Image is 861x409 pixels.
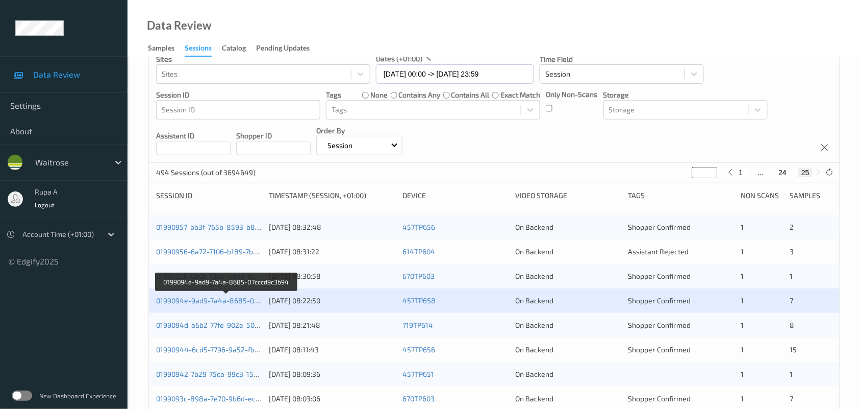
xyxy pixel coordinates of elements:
[515,222,621,232] div: On Backend
[269,247,395,257] div: [DATE] 08:31:22
[628,345,691,354] span: Shopper Confirmed
[515,369,621,379] div: On Backend
[628,296,691,305] span: Shopper Confirmed
[628,272,691,280] span: Shopper Confirmed
[741,223,744,231] span: 1
[156,131,231,141] p: Assistant ID
[370,90,388,100] label: none
[256,41,320,56] a: Pending Updates
[185,41,222,57] a: Sessions
[451,90,490,100] label: contains all
[402,247,435,256] a: 614TP604
[148,43,174,56] div: Samples
[269,394,395,404] div: [DATE] 08:03:06
[736,168,746,177] button: 1
[402,190,508,201] div: Device
[326,90,341,100] p: Tags
[256,43,310,56] div: Pending Updates
[790,321,795,329] span: 8
[376,54,422,64] p: dates (+01:00)
[222,43,246,56] div: Catalog
[741,345,744,354] span: 1
[156,394,295,403] a: 0199093c-898a-7e70-9b6d-ecd46169aec0
[741,190,783,201] div: Non Scans
[156,296,297,305] a: 0199094e-9ad9-7a4a-8685-07cccd9c3b94
[324,140,356,151] p: Session
[741,247,744,256] span: 1
[790,370,793,378] span: 1
[776,168,790,177] button: 24
[790,394,794,403] span: 7
[222,41,256,56] a: Catalog
[402,321,433,329] a: 719TP614
[156,190,262,201] div: Session ID
[402,394,435,403] a: 670TP603
[755,168,767,177] button: ...
[156,345,295,354] a: 01990944-6cd5-7796-9a52-fbeebcd28e36
[546,89,597,100] p: Only Non-Scans
[402,272,435,280] a: 670TP603
[156,223,293,231] a: 01990957-bb3f-765b-8593-b8078bf0855f
[156,321,291,329] a: 0199094d-a6b2-77fe-902e-50cfb541c0c1
[540,54,704,64] p: Time Field
[269,271,395,281] div: [DATE] 08:30:58
[628,223,691,231] span: Shopper Confirmed
[148,41,185,56] a: Samples
[156,247,294,256] a: 01990956-6a72-7106-b189-7b8d3de29c0a
[147,20,211,31] div: Data Review
[515,296,621,306] div: On Backend
[603,90,768,100] p: Storage
[269,369,395,379] div: [DATE] 08:09:36
[741,272,744,280] span: 1
[398,90,440,100] label: contains any
[402,223,435,231] a: 457TP656
[741,321,744,329] span: 1
[402,296,436,305] a: 457TP658
[790,296,794,305] span: 7
[156,370,294,378] a: 01990942-7b29-75ca-99c3-1539838eef82
[515,345,621,355] div: On Backend
[269,190,395,201] div: Timestamp (Session, +01:00)
[402,345,435,354] a: 457TP656
[515,247,621,257] div: On Backend
[515,271,621,281] div: On Backend
[156,54,370,64] p: Sites
[402,370,434,378] a: 457TP651
[798,168,813,177] button: 25
[269,296,395,306] div: [DATE] 08:22:50
[628,394,691,403] span: Shopper Confirmed
[515,190,621,201] div: Video Storage
[628,190,733,201] div: Tags
[236,131,311,141] p: Shopper ID
[790,190,832,201] div: Samples
[156,272,296,280] a: 01990956-0a0c-730e-b8c8-a28aa40e27af
[316,126,402,136] p: Order By
[628,321,691,329] span: Shopper Confirmed
[790,345,797,354] span: 15
[741,296,744,305] span: 1
[269,222,395,232] div: [DATE] 08:32:48
[790,247,794,256] span: 3
[790,272,793,280] span: 1
[156,90,320,100] p: Session ID
[741,370,744,378] span: 1
[741,394,744,403] span: 1
[269,345,395,355] div: [DATE] 08:11:43
[628,247,689,256] span: Assistant Rejected
[790,223,794,231] span: 2
[500,90,540,100] label: exact match
[269,320,395,330] div: [DATE] 08:21:48
[515,394,621,404] div: On Backend
[185,43,212,57] div: Sessions
[515,320,621,330] div: On Backend
[156,167,256,178] p: 494 Sessions (out of 3694649)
